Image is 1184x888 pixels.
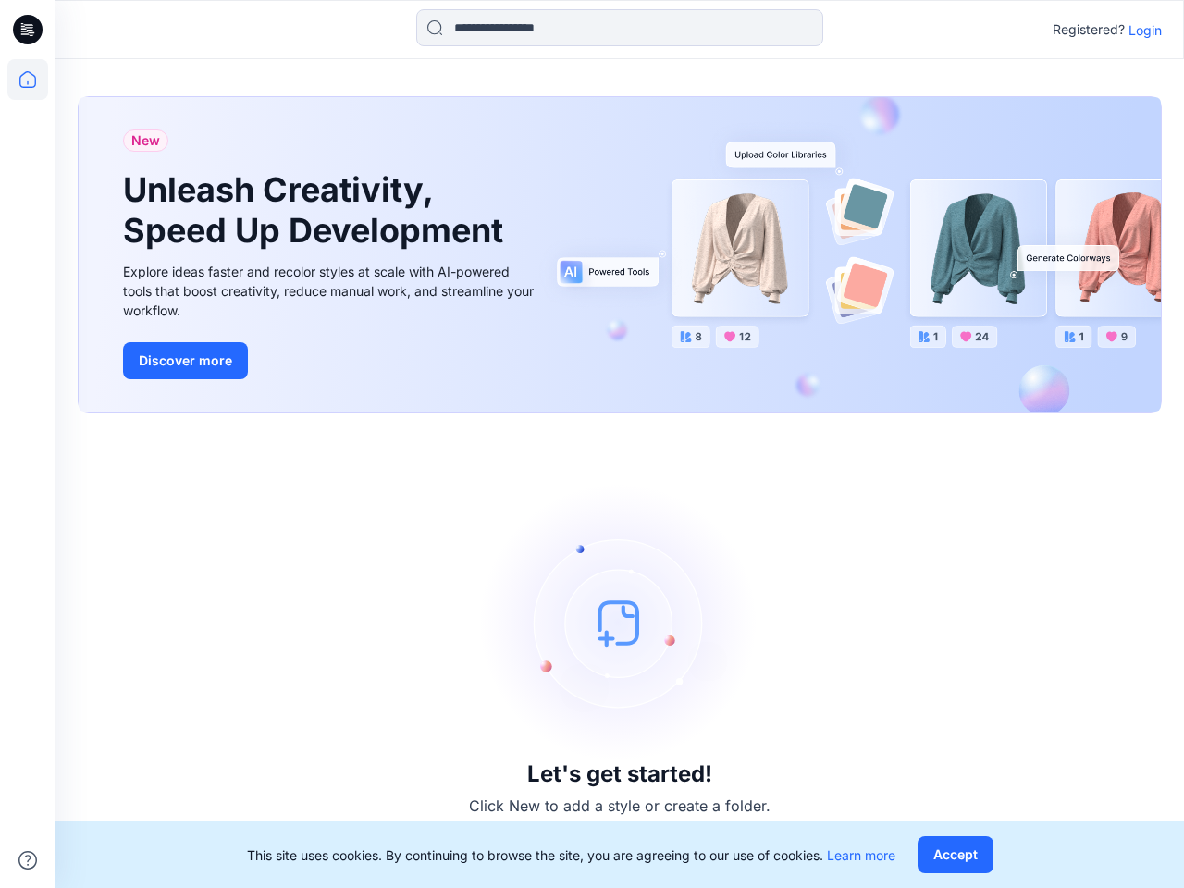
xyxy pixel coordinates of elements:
[918,836,993,873] button: Accept
[123,262,539,320] div: Explore ideas faster and recolor styles at scale with AI-powered tools that boost creativity, red...
[1128,20,1162,40] p: Login
[527,761,712,787] h3: Let's get started!
[123,170,512,250] h1: Unleash Creativity, Speed Up Development
[247,845,895,865] p: This site uses cookies. By continuing to browse the site, you are agreeing to our use of cookies.
[131,129,160,152] span: New
[469,795,771,817] p: Click New to add a style or create a folder.
[1053,18,1125,41] p: Registered?
[123,342,248,379] button: Discover more
[827,847,895,863] a: Learn more
[481,484,758,761] img: empty-state-image.svg
[123,342,539,379] a: Discover more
